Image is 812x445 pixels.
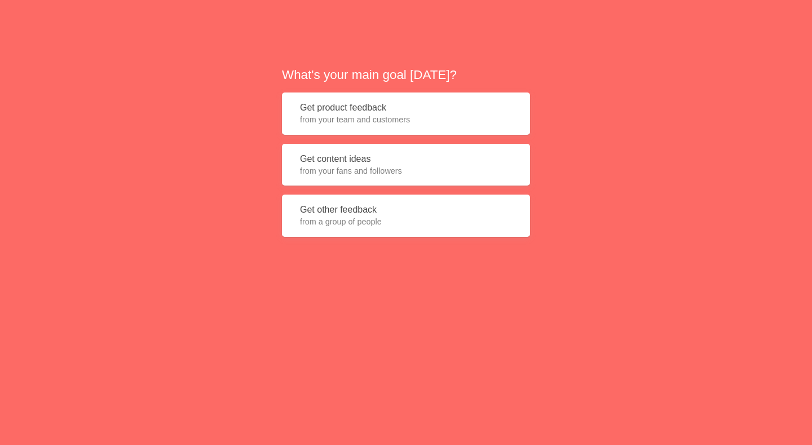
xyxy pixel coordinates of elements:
[300,114,512,125] span: from your team and customers
[300,216,512,227] span: from a group of people
[282,66,530,83] h2: What's your main goal [DATE]?
[282,92,530,135] button: Get product feedbackfrom your team and customers
[282,195,530,237] button: Get other feedbackfrom a group of people
[300,165,512,177] span: from your fans and followers
[282,144,530,186] button: Get content ideasfrom your fans and followers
